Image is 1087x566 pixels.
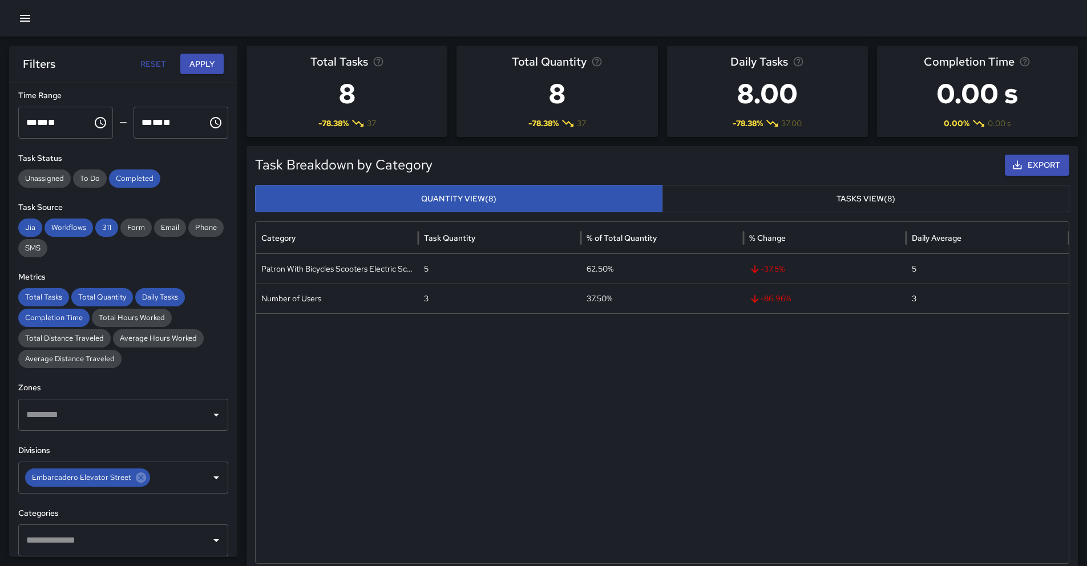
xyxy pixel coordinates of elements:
button: Choose time, selected time is 10:00 AM [89,111,112,134]
span: Embarcadero Elevator Street [25,472,138,483]
span: -86.96 % [749,284,900,313]
span: 0.00 s [988,118,1011,129]
span: -78.38 % [733,118,763,129]
span: Jia [18,222,42,233]
span: Hours [142,118,152,127]
h3: 8 [512,71,603,116]
h3: 0.00 s [924,71,1031,116]
div: Completion Time [18,309,90,327]
div: % Change [749,233,786,243]
div: Form [120,219,152,237]
svg: Total task quantity in the selected period, compared to the previous period. [591,56,603,67]
span: 0.00 % [944,118,969,129]
button: Reset [135,54,171,75]
div: 37.50% [581,284,743,313]
div: Number of Users [256,284,418,313]
span: Form [120,222,152,233]
span: Total Quantity [512,52,587,71]
button: Export [1005,155,1069,176]
div: Embarcadero Elevator Street [25,468,150,487]
span: Total Quantity [71,292,133,303]
h6: Time Range [18,90,228,102]
span: Completed [109,173,160,184]
div: Total Distance Traveled [18,329,111,347]
div: SMS [18,239,47,257]
span: SMS [18,242,47,254]
span: Email [154,222,186,233]
div: Workflows [45,219,93,237]
h3: 8 [310,71,384,116]
div: % of Total Quantity [587,233,657,243]
span: Daily Tasks [135,292,185,303]
div: 5 [418,254,581,284]
h6: Task Status [18,152,228,165]
span: 37.00 [781,118,802,129]
span: Workflows [45,222,93,233]
h6: Metrics [18,271,228,284]
div: Task Quantity [424,233,475,243]
span: Total Tasks [18,292,69,303]
div: Email [154,219,186,237]
div: Category [261,233,296,243]
div: Daily Average [912,233,961,243]
span: Phone [188,222,224,233]
span: Completion Time [924,52,1015,71]
div: Average Distance Traveled [18,350,122,368]
span: Unassigned [18,173,71,184]
span: 37 [577,118,586,129]
svg: Average number of tasks per day in the selected period, compared to the previous period. [793,56,804,67]
span: 37 [367,118,376,129]
button: Choose time, selected time is 11:00 AM [204,111,227,134]
button: Apply [180,54,224,75]
div: Unassigned [18,169,71,188]
span: Average Distance Traveled [18,353,122,365]
h3: 8.00 [730,71,805,116]
div: To Do [73,169,107,188]
div: 5 [906,254,1069,284]
span: Average Hours Worked [113,333,204,344]
span: Completion Time [18,312,90,324]
span: Hours [26,118,37,127]
h6: Categories [18,507,228,520]
span: -78.38 % [318,118,349,129]
button: Open [208,407,224,423]
span: -37.5 % [749,254,900,284]
div: Total Tasks [18,288,69,306]
span: 311 [95,222,118,233]
div: 3 [418,284,581,313]
svg: Total number of tasks in the selected period, compared to the previous period. [373,56,384,67]
div: Phone [188,219,224,237]
div: Average Hours Worked [113,329,204,347]
h6: Divisions [18,444,228,457]
span: Minutes [152,118,163,127]
svg: Average time taken to complete tasks in the selected period, compared to the previous period. [1019,56,1031,67]
button: Open [208,470,224,486]
div: Completed [109,169,160,188]
span: To Do [73,173,107,184]
div: 62.50% [581,254,743,284]
h5: Task Breakdown by Category [255,156,864,174]
div: Total Quantity [71,288,133,306]
div: 311 [95,219,118,237]
h6: Task Source [18,201,228,214]
span: Total Tasks [310,52,368,71]
h6: Filters [23,55,55,73]
span: -78.38 % [528,118,559,129]
span: Total Hours Worked [92,312,172,324]
span: Minutes [37,118,48,127]
button: Open [208,532,224,548]
div: Daily Tasks [135,288,185,306]
button: Tasks View(8) [662,185,1069,213]
span: Total Distance Traveled [18,333,111,344]
div: 3 [906,284,1069,313]
h6: Zones [18,382,228,394]
div: Total Hours Worked [92,309,172,327]
span: Meridiem [163,118,171,127]
button: Quantity View(8) [255,185,662,213]
span: Meridiem [48,118,55,127]
div: Jia [18,219,42,237]
div: Patron With Bicycles Scooters Electric Scooters [256,254,418,284]
span: Daily Tasks [730,52,788,71]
